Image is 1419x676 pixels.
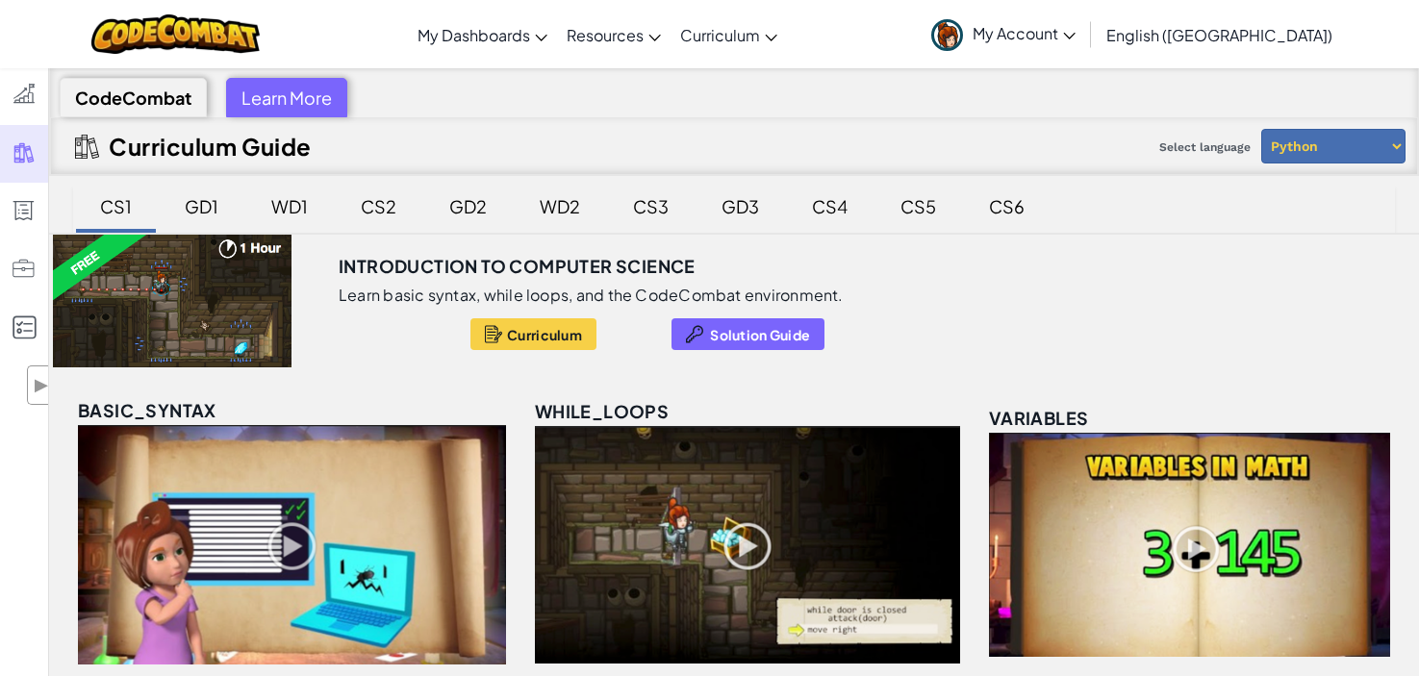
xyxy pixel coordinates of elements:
[1106,25,1332,45] span: English ([GEOGRAPHIC_DATA])
[60,78,207,117] div: CodeCombat
[109,133,312,160] h2: Curriculum Guide
[989,407,1089,429] span: variables
[881,184,955,229] div: CS5
[342,184,416,229] div: CS2
[1152,133,1258,162] span: Select language
[408,9,557,61] a: My Dashboards
[339,286,844,305] p: Learn basic syntax, while loops, and the CodeCombat environment.
[507,327,582,342] span: Curriculum
[418,25,530,45] span: My Dashboards
[793,184,867,229] div: CS4
[81,184,151,229] div: CS1
[973,23,1076,43] span: My Account
[567,25,644,45] span: Resources
[614,184,688,229] div: CS3
[165,184,238,229] div: GD1
[1097,9,1342,61] a: English ([GEOGRAPHIC_DATA])
[226,78,347,117] div: Learn More
[33,371,49,399] span: ▶
[535,400,669,422] span: while_loops
[339,252,696,281] h3: Introduction to Computer Science
[680,25,760,45] span: Curriculum
[970,184,1044,229] div: CS6
[520,184,599,229] div: WD2
[671,9,787,61] a: Curriculum
[75,135,99,159] img: IconCurriculumGuide.svg
[931,19,963,51] img: avatar
[91,14,260,54] img: CodeCombat logo
[702,184,778,229] div: GD3
[78,399,216,421] span: basic_syntax
[671,318,824,350] button: Solution Guide
[710,327,810,342] span: Solution Guide
[557,9,671,61] a: Resources
[535,426,960,663] img: while_loops_unlocked.png
[989,433,1390,658] img: variables_unlocked.png
[252,184,327,229] div: WD1
[470,318,596,350] button: Curriculum
[78,425,506,664] img: basic_syntax_unlocked.png
[430,184,506,229] div: GD2
[922,4,1085,64] a: My Account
